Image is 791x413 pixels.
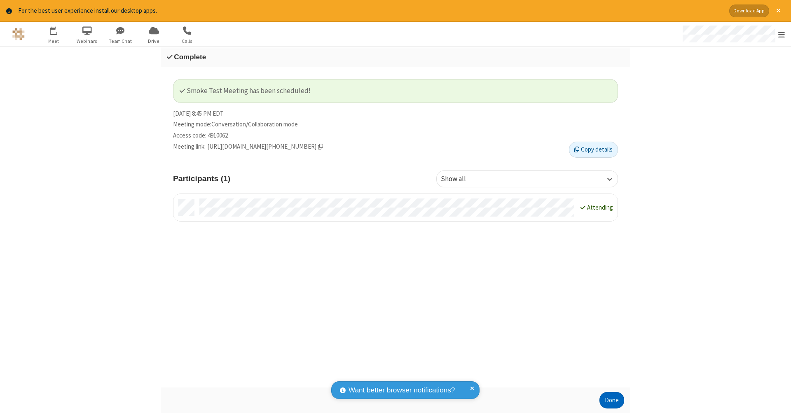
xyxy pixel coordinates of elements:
[441,174,480,184] div: Show all
[729,5,769,17] button: Download App
[105,37,136,45] span: Team Chat
[12,28,25,40] img: QA Selenium DO NOT DELETE OR CHANGE
[599,392,624,408] button: Done
[180,86,311,95] span: Smoke Test Meeting has been scheduled!
[38,37,69,45] span: Meet
[56,26,61,33] div: 1
[18,6,723,16] div: For the best user experience install our desktop apps.
[72,37,103,45] span: Webinars
[772,5,785,17] button: Close alert
[173,131,618,140] li: Access code: 4910062
[173,120,618,129] li: Meeting mode : Conversation/Collaboration mode
[3,22,34,47] button: Logo
[173,170,430,187] h4: Participants (1)
[207,142,323,152] span: Copy meeting link
[172,37,203,45] span: Calls
[173,142,206,152] span: Meeting link :
[587,203,613,211] span: Attending
[138,37,169,45] span: Drive
[675,22,791,47] div: Open menu
[173,109,224,119] span: [DATE] 8:45 PM EDT
[349,385,455,396] span: Want better browser notifications?
[167,53,624,61] h3: Complete
[569,142,618,158] button: Copy details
